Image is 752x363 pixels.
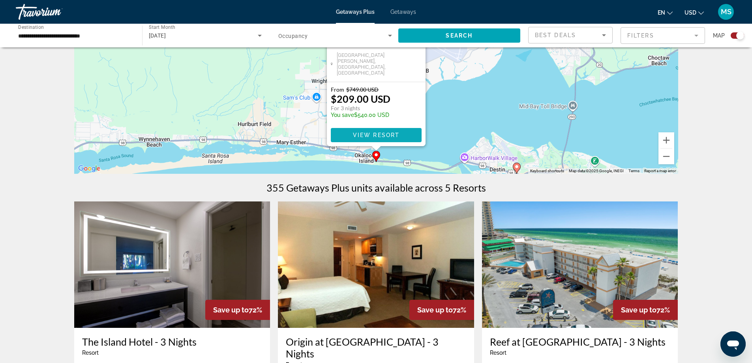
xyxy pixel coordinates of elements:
[286,336,466,359] a: Origin at [GEOGRAPHIC_DATA] - 3 Nights
[658,149,674,164] button: Zoom out
[417,306,453,314] span: Save up to
[346,86,379,93] span: $749.00 USD
[658,132,674,148] button: Zoom in
[331,86,344,93] span: From
[713,30,725,41] span: Map
[398,28,521,43] button: Search
[74,201,270,328] img: RQ58I01X.jpg
[149,32,166,39] span: [DATE]
[569,169,624,173] span: Map data ©2025 Google, INEGI
[331,105,390,112] p: For 3 nights
[149,24,175,30] span: Start Month
[18,24,44,30] span: Destination
[628,169,639,173] a: Terms (opens in new tab)
[716,4,736,20] button: User Menu
[331,128,422,142] button: View Resort
[278,201,474,328] img: RP00I01X.jpg
[658,9,665,16] span: en
[336,52,421,76] span: [GEOGRAPHIC_DATA][PERSON_NAME], [GEOGRAPHIC_DATA], [GEOGRAPHIC_DATA]
[82,350,99,356] span: Resort
[446,32,473,39] span: Search
[490,350,506,356] span: Resort
[213,306,249,314] span: Save up to
[266,182,486,194] h1: 355 Getaways Plus units available across 5 Resorts
[644,169,676,173] a: Report a map error
[76,164,102,174] a: Open this area in Google Maps (opens a new window)
[684,7,704,18] button: Change currency
[721,8,731,16] span: MS
[76,164,102,174] img: Google
[482,201,678,328] img: RX48E01X.jpg
[621,27,705,44] button: Filter
[205,300,270,320] div: 72%
[490,336,670,348] a: Reef at [GEOGRAPHIC_DATA] - 3 Nights
[331,112,390,118] p: $540.00 USD
[16,2,95,22] a: Travorium
[336,9,375,15] a: Getaways Plus
[684,9,696,16] span: USD
[530,168,564,174] button: Keyboard shortcuts
[621,306,656,314] span: Save up to
[720,331,746,357] iframe: Button to launch messaging window
[658,7,673,18] button: Change language
[613,300,678,320] div: 72%
[82,336,263,348] a: The Island Hotel - 3 Nights
[390,9,416,15] a: Getaways
[331,93,390,105] p: $209.00 USD
[353,132,399,138] span: View Resort
[535,30,606,40] mat-select: Sort by
[535,32,576,38] span: Best Deals
[409,300,474,320] div: 72%
[331,112,354,118] span: You save
[278,33,308,39] span: Occupancy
